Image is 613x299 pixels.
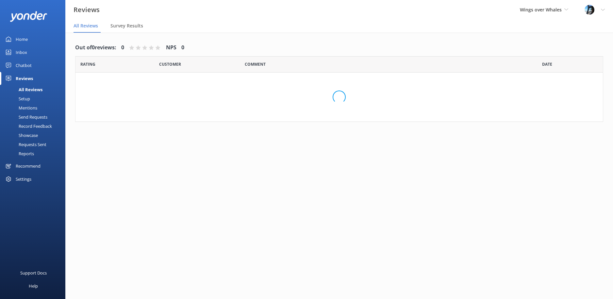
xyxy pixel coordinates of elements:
[181,43,184,52] h4: 0
[4,94,65,103] a: Setup
[16,72,33,85] div: Reviews
[16,46,27,59] div: Inbox
[80,61,95,67] span: Date
[4,140,46,149] div: Requests Sent
[16,173,31,186] div: Settings
[74,5,100,15] h3: Reviews
[4,131,65,140] a: Showcase
[520,7,562,13] span: Wings over Whales
[159,61,181,67] span: Date
[585,5,594,15] img: 145-1635463833.jpg
[16,59,32,72] div: Chatbot
[4,122,65,131] a: Record Feedback
[245,61,266,67] span: Question
[110,23,143,29] span: Survey Results
[16,159,41,173] div: Recommend
[4,112,47,122] div: Send Requests
[4,149,65,158] a: Reports
[75,43,116,52] h4: Out of 0 reviews:
[4,149,34,158] div: Reports
[121,43,124,52] h4: 0
[10,11,47,22] img: yonder-white-logo.png
[4,140,65,149] a: Requests Sent
[74,23,98,29] span: All Reviews
[16,33,28,46] div: Home
[4,85,42,94] div: All Reviews
[166,43,176,52] h4: NPS
[4,85,65,94] a: All Reviews
[4,94,30,103] div: Setup
[29,279,38,292] div: Help
[4,103,37,112] div: Mentions
[20,266,47,279] div: Support Docs
[4,103,65,112] a: Mentions
[542,61,552,67] span: Date
[4,112,65,122] a: Send Requests
[4,131,38,140] div: Showcase
[4,122,52,131] div: Record Feedback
